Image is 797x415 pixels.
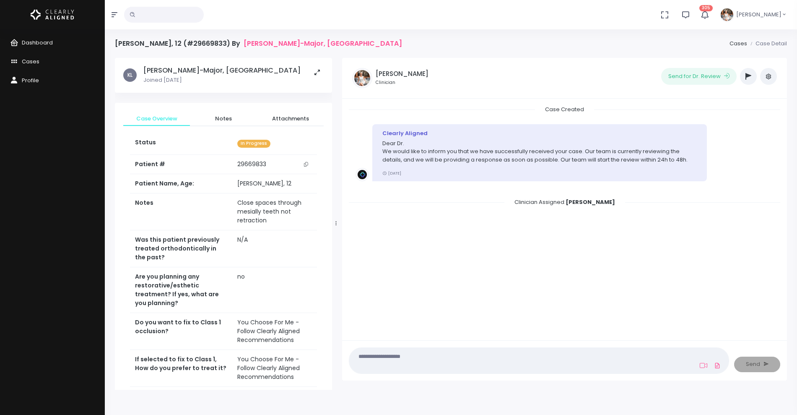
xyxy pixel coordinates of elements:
[130,133,232,154] th: Status
[382,129,696,138] div: Clearly Aligned
[376,70,428,78] h5: [PERSON_NAME]
[712,358,722,373] a: Add Files
[566,198,615,206] b: [PERSON_NAME]
[123,68,137,82] span: KL
[382,170,401,176] small: [DATE]
[232,155,317,174] td: 29669833
[130,115,183,123] span: Case Overview
[130,154,232,174] th: Patient #
[237,140,270,148] span: In Progress
[22,76,39,84] span: Profile
[232,193,317,230] td: Close spaces through mesially teeth not retraction
[115,39,402,47] h4: [PERSON_NAME], 12 (#29669833) By
[504,196,625,209] span: Clinician Assigned:
[115,58,332,390] div: scrollable content
[736,10,781,19] span: [PERSON_NAME]
[264,115,317,123] span: Attachments
[382,139,696,164] p: Dear Dr. We would like to inform you that we have successfully received your case. Our team is cu...
[698,362,709,369] a: Add Loom Video
[244,39,402,47] a: [PERSON_NAME]-Major, [GEOGRAPHIC_DATA]
[661,68,737,85] button: Send for Dr. Review
[130,174,232,193] th: Patient Name, Age:
[130,313,232,350] th: Do you want to fix to Class 1 occlusion?
[730,39,747,47] a: Cases
[130,230,232,267] th: Was this patient previously treated orthodontically in the past?
[130,267,232,313] th: Are you planning any restorative/esthetic treatment? If yes, what are you planning?
[232,267,317,313] td: no
[376,79,428,86] small: Clinician
[232,230,317,267] td: N/A
[143,66,301,75] h5: [PERSON_NAME]-Major, [GEOGRAPHIC_DATA]
[31,6,74,23] img: Logo Horizontal
[719,7,735,22] img: Header Avatar
[197,115,250,123] span: Notes
[232,313,317,350] td: You Choose For Me - Follow Clearly Aligned Recommendations
[130,193,232,230] th: Notes
[22,39,53,47] span: Dashboard
[22,57,39,65] span: Cases
[130,350,232,387] th: If selected to fix to Class 1, How do you prefer to treat it?
[699,5,713,11] span: 305
[349,105,780,332] div: scrollable content
[143,76,301,84] p: Joined [DATE]
[232,174,317,193] td: [PERSON_NAME], 12
[747,39,787,48] li: Case Detail
[232,350,317,387] td: You Choose For Me - Follow Clearly Aligned Recommendations
[535,103,594,116] span: Case Created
